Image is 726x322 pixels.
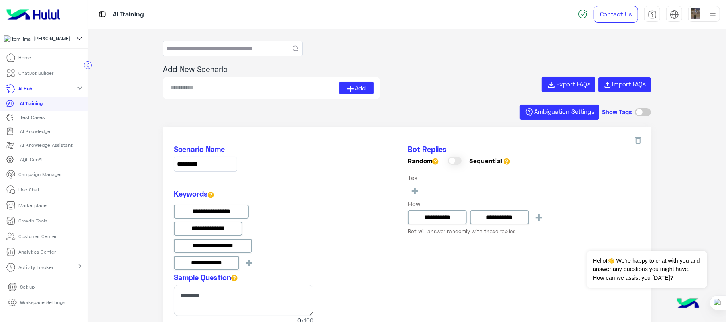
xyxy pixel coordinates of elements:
button: Search [293,45,299,51]
p: Analytics Center [19,248,56,256]
h5: Show Tags [602,108,632,117]
img: spinner [578,9,588,19]
img: hulul-logo.png [674,290,702,318]
button: + [242,256,256,269]
button: + [532,210,546,223]
h6: Flow [408,200,546,207]
mat-icon: expand_more [75,83,85,93]
span: + [534,210,543,223]
p: AI Hub [19,85,33,92]
span: Bot Replies [408,145,447,154]
a: tab [644,6,660,23]
button: + [408,184,422,197]
p: Home [19,54,31,61]
p: Workspace Settings [20,299,65,306]
p: Activity tracker [19,264,54,271]
span: + [245,256,254,269]
p: Customer Center [19,233,57,240]
img: Logo [3,6,63,23]
img: tab [670,10,679,19]
p: AI Knowledge [20,128,50,135]
img: tab [648,10,657,19]
small: Bot will answer randomly with these replies [408,228,515,234]
p: Live Chat [19,186,40,193]
h6: Sequential [470,157,510,165]
img: tab [97,9,107,19]
button: Ambiguation Settings [520,105,600,120]
p: Set up [20,283,35,291]
span: Export FAQs [556,80,590,88]
img: 322208621163248 [4,35,31,43]
span: + [410,184,419,197]
p: ChatBot Builder [19,70,54,77]
h6: Text [408,174,546,181]
h5: Keywords [174,189,313,199]
button: Add [339,82,374,94]
img: userImage [690,8,701,19]
h5: Add New Scenario [163,65,651,74]
span: Ambiguation Settings [534,108,594,115]
a: Workspace Settings [2,295,71,310]
p: AQL GenAI [20,156,43,163]
span: Import FAQs [612,80,646,88]
p: AI Knowledge Assistant [20,142,73,149]
p: Growth Tools [19,217,48,224]
h5: Sample Question [174,273,313,282]
span: [PERSON_NAME] [34,35,70,42]
span: Hello!👋 We're happy to chat with you and answer any questions you might have. How can we assist y... [587,251,707,288]
h5: Scenario Name [174,145,313,154]
img: profile [708,10,718,20]
button: Export FAQs [542,77,596,92]
a: Set up [2,279,41,295]
button: Import FAQs [598,77,651,92]
p: Marketplace [19,202,47,209]
mat-icon: chevron_right [75,278,85,287]
p: AI Training [113,9,144,20]
span: Add [355,84,366,93]
p: AI Training [20,100,43,107]
a: Contact Us [594,6,638,23]
h6: Random [408,157,439,165]
mat-icon: chevron_right [75,262,85,271]
p: Campaign Manager [19,171,62,178]
p: Test Cases [20,114,45,121]
p: Try Chatbot [19,279,45,287]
